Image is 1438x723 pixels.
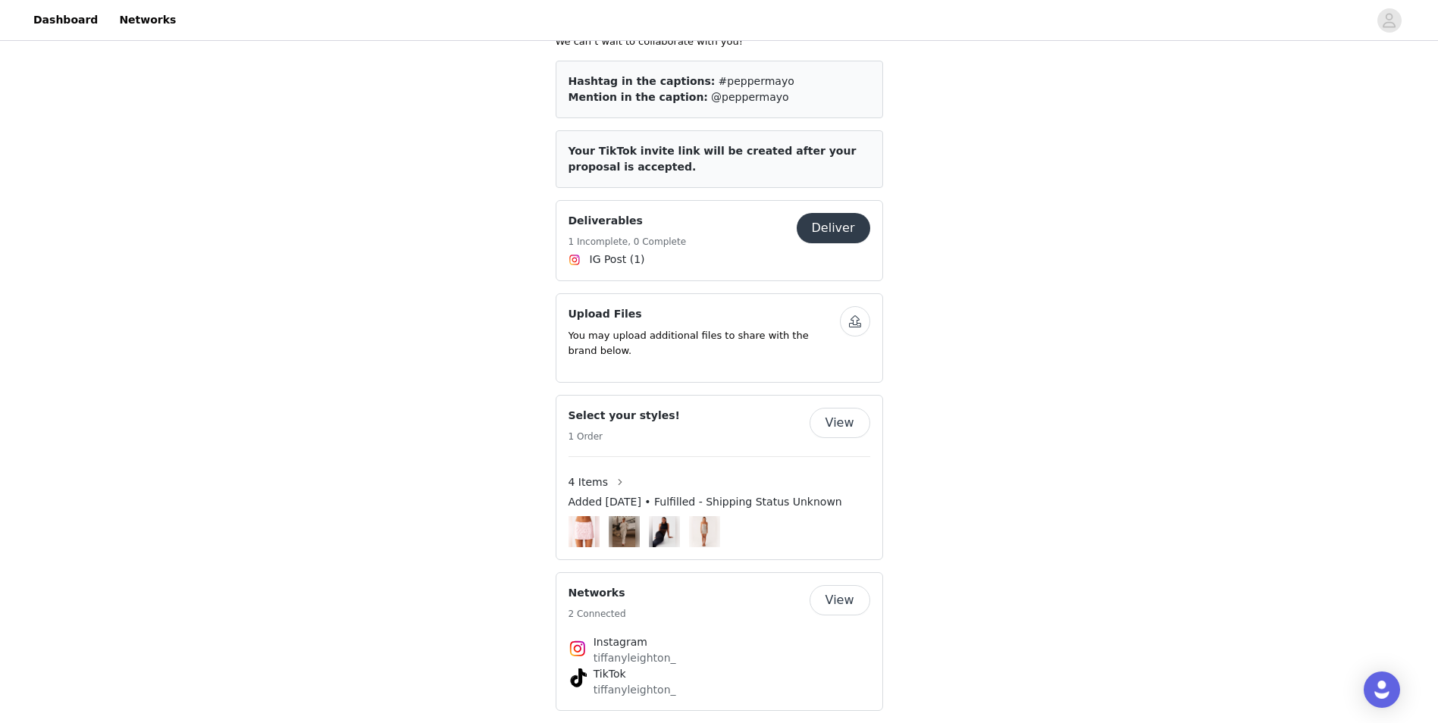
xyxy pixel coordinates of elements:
img: Lucinda Maxi Dress - Black [653,516,675,547]
h5: 1 Order [569,430,680,443]
div: Select your styles! [556,395,883,560]
p: You may upload additional files to share with the brand below. [569,328,840,358]
h4: Deliverables [569,213,687,229]
h4: Select your styles! [569,408,680,424]
span: #peppermayo [719,75,794,87]
button: Deliver [797,213,870,243]
img: Image Background Blur [689,512,720,551]
img: Instagram Icon [569,254,581,266]
p: tiffanyleighton_ [594,650,845,666]
img: Carpe Diem Crochet Mini Dress - Ivory [693,516,716,547]
span: @peppermayo [711,91,788,103]
span: Added [DATE] • Fulfilled - Shipping Status Unknown [569,494,842,510]
button: View [810,585,870,615]
h4: Upload Files [569,306,840,322]
p: We can’t wait to collaborate with you! [556,34,883,49]
a: Networks [110,3,185,37]
img: Image Background Blur [569,512,600,551]
span: Your TikTok invite link will be created after your proposal is accepted. [569,145,857,173]
div: Networks [556,572,883,711]
img: Instagram Icon [569,640,587,658]
p: tiffanyleighton_ [594,682,845,698]
img: Signature Sweatpants - Grey [612,516,635,547]
h4: Instagram [594,634,845,650]
h5: 1 Incomplete, 0 Complete [569,235,687,249]
div: Open Intercom Messenger [1364,671,1400,708]
h4: TikTok [594,666,845,682]
h4: Networks [569,585,626,601]
a: Dashboard [24,3,107,37]
span: Mention in the caption: [569,91,708,103]
div: avatar [1382,8,1396,33]
span: IG Post (1) [590,252,645,268]
img: Movie Star Mini Skirt - Pink [572,516,595,547]
div: Deliverables [556,200,883,281]
img: Image Background Blur [609,512,640,551]
button: View [810,408,870,438]
span: Hashtag in the captions: [569,75,716,87]
img: Image Background Blur [649,512,680,551]
h5: 2 Connected [569,607,626,621]
span: 4 Items [569,474,609,490]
